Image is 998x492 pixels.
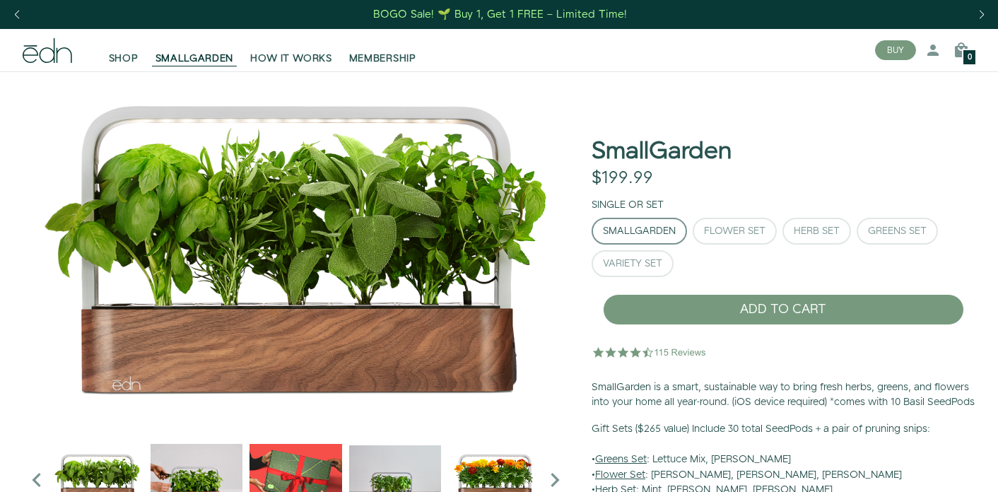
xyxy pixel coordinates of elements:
a: SMALLGARDEN [147,35,242,66]
a: MEMBERSHIP [341,35,425,66]
img: Official-EDN-SMALLGARDEN-HERB-HERO-SLV-2000px_4096x.png [23,71,569,425]
div: Flower Set [704,226,765,236]
img: 4.5 star rating [592,338,708,366]
div: 1 / 6 [23,71,569,425]
a: SHOP [100,35,147,66]
label: Single or Set [592,198,664,212]
span: SMALLGARDEN [155,52,234,66]
a: HOW IT WORKS [242,35,340,66]
button: Variety Set [592,250,674,277]
button: Flower Set [693,218,777,245]
div: Variety Set [603,259,662,269]
a: BOGO Sale! 🌱 Buy 1, Get 1 FREE – Limited Time! [372,4,629,25]
div: $199.99 [592,168,653,189]
button: BUY [875,40,916,60]
button: ADD TO CART [603,294,964,325]
button: Herb Set [782,218,851,245]
b: Gift Sets ($265 value) Include 30 total SeedPods + a pair of pruning snips: [592,422,930,436]
div: Greens Set [868,226,927,236]
button: SmallGarden [592,218,687,245]
span: HOW IT WORKS [250,52,331,66]
h1: SmallGarden [592,139,732,165]
button: Greens Set [857,218,938,245]
span: 0 [968,54,972,61]
div: BOGO Sale! 🌱 Buy 1, Get 1 FREE – Limited Time! [373,7,627,22]
div: Herb Set [794,226,840,236]
span: MEMBERSHIP [349,52,416,66]
div: SmallGarden [603,226,676,236]
u: Greens Set [595,452,647,467]
u: Flower Set [595,468,645,482]
span: SHOP [109,52,139,66]
p: SmallGarden is a smart, sustainable way to bring fresh herbs, greens, and flowers into your home ... [592,380,975,411]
